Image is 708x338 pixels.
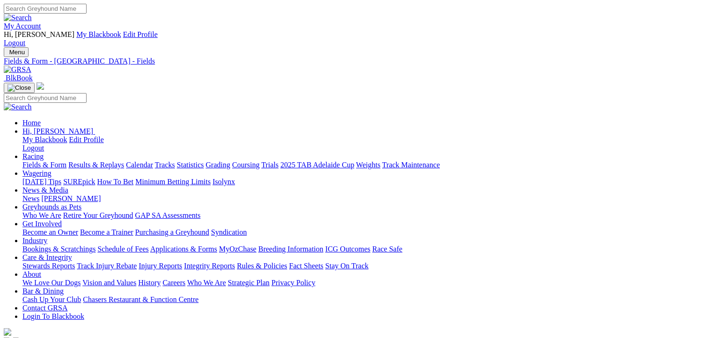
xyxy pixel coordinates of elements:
[325,245,370,253] a: ICG Outcomes
[4,328,11,336] img: logo-grsa-white.png
[22,211,61,219] a: Who We Are
[258,245,323,253] a: Breeding Information
[211,228,247,236] a: Syndication
[22,136,704,152] div: Hi, [PERSON_NAME]
[22,161,704,169] div: Racing
[237,262,287,270] a: Rules & Policies
[22,178,61,186] a: [DATE] Tips
[4,30,74,38] span: Hi, [PERSON_NAME]
[22,127,93,135] span: Hi, [PERSON_NAME]
[150,245,217,253] a: Applications & Forms
[280,161,354,169] a: 2025 TAB Adelaide Cup
[22,287,64,295] a: Bar & Dining
[4,14,32,22] img: Search
[22,178,704,186] div: Wagering
[325,262,368,270] a: Stay On Track
[6,74,33,82] span: BlkBook
[22,161,66,169] a: Fields & Form
[22,253,72,261] a: Care & Integrity
[82,279,136,287] a: Vision and Values
[97,178,134,186] a: How To Bet
[22,295,704,304] div: Bar & Dining
[22,237,47,245] a: Industry
[123,30,158,38] a: Edit Profile
[4,83,35,93] button: Toggle navigation
[22,279,704,287] div: About
[22,245,704,253] div: Industry
[22,312,84,320] a: Login To Blackbook
[22,127,95,135] a: Hi, [PERSON_NAME]
[22,279,80,287] a: We Love Our Dogs
[22,295,81,303] a: Cash Up Your Club
[68,161,124,169] a: Results & Replays
[22,186,68,194] a: News & Media
[22,262,75,270] a: Stewards Reports
[22,152,44,160] a: Racing
[162,279,185,287] a: Careers
[126,161,153,169] a: Calendar
[372,245,402,253] a: Race Safe
[22,144,44,152] a: Logout
[187,279,226,287] a: Who We Are
[69,136,104,144] a: Edit Profile
[4,22,41,30] a: My Account
[63,211,133,219] a: Retire Your Greyhound
[155,161,175,169] a: Tracks
[135,211,201,219] a: GAP SA Assessments
[4,65,31,74] img: GRSA
[212,178,235,186] a: Isolynx
[9,49,25,56] span: Menu
[261,161,278,169] a: Trials
[4,39,25,47] a: Logout
[4,57,704,65] a: Fields & Form - [GEOGRAPHIC_DATA] - Fields
[271,279,315,287] a: Privacy Policy
[22,304,67,312] a: Contact GRSA
[7,84,31,92] img: Close
[97,245,148,253] a: Schedule of Fees
[22,228,78,236] a: Become an Owner
[138,279,161,287] a: History
[4,4,87,14] input: Search
[22,245,95,253] a: Bookings & Scratchings
[289,262,323,270] a: Fact Sheets
[219,245,256,253] a: MyOzChase
[4,47,29,57] button: Toggle navigation
[22,194,704,203] div: News & Media
[382,161,440,169] a: Track Maintenance
[206,161,230,169] a: Grading
[4,103,32,111] img: Search
[22,228,704,237] div: Get Involved
[356,161,380,169] a: Weights
[22,169,51,177] a: Wagering
[177,161,204,169] a: Statistics
[77,262,137,270] a: Track Injury Rebate
[22,203,81,211] a: Greyhounds as Pets
[139,262,182,270] a: Injury Reports
[83,295,198,303] a: Chasers Restaurant & Function Centre
[232,161,260,169] a: Coursing
[4,74,33,82] a: BlkBook
[22,211,704,220] div: Greyhounds as Pets
[36,82,44,90] img: logo-grsa-white.png
[22,262,704,270] div: Care & Integrity
[135,228,209,236] a: Purchasing a Greyhound
[22,194,39,202] a: News
[63,178,95,186] a: SUREpick
[135,178,211,186] a: Minimum Betting Limits
[76,30,121,38] a: My Blackbook
[4,30,704,47] div: My Account
[80,228,133,236] a: Become a Trainer
[22,136,67,144] a: My Blackbook
[22,270,41,278] a: About
[22,119,41,127] a: Home
[4,93,87,103] input: Search
[22,220,62,228] a: Get Involved
[228,279,270,287] a: Strategic Plan
[41,194,101,202] a: [PERSON_NAME]
[184,262,235,270] a: Integrity Reports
